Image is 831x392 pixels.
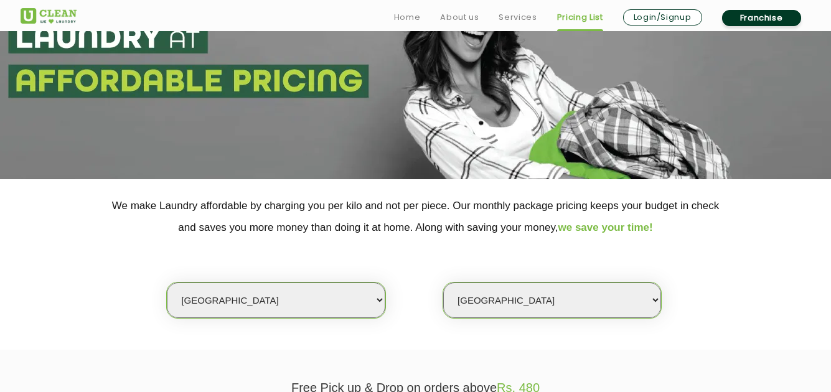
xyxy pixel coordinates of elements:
span: we save your time! [558,222,653,233]
p: We make Laundry affordable by charging you per kilo and not per piece. Our monthly package pricin... [21,195,811,238]
a: About us [440,10,479,25]
a: Services [499,10,537,25]
a: Login/Signup [623,9,702,26]
img: UClean Laundry and Dry Cleaning [21,8,77,24]
a: Home [394,10,421,25]
a: Pricing List [557,10,603,25]
a: Franchise [722,10,801,26]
